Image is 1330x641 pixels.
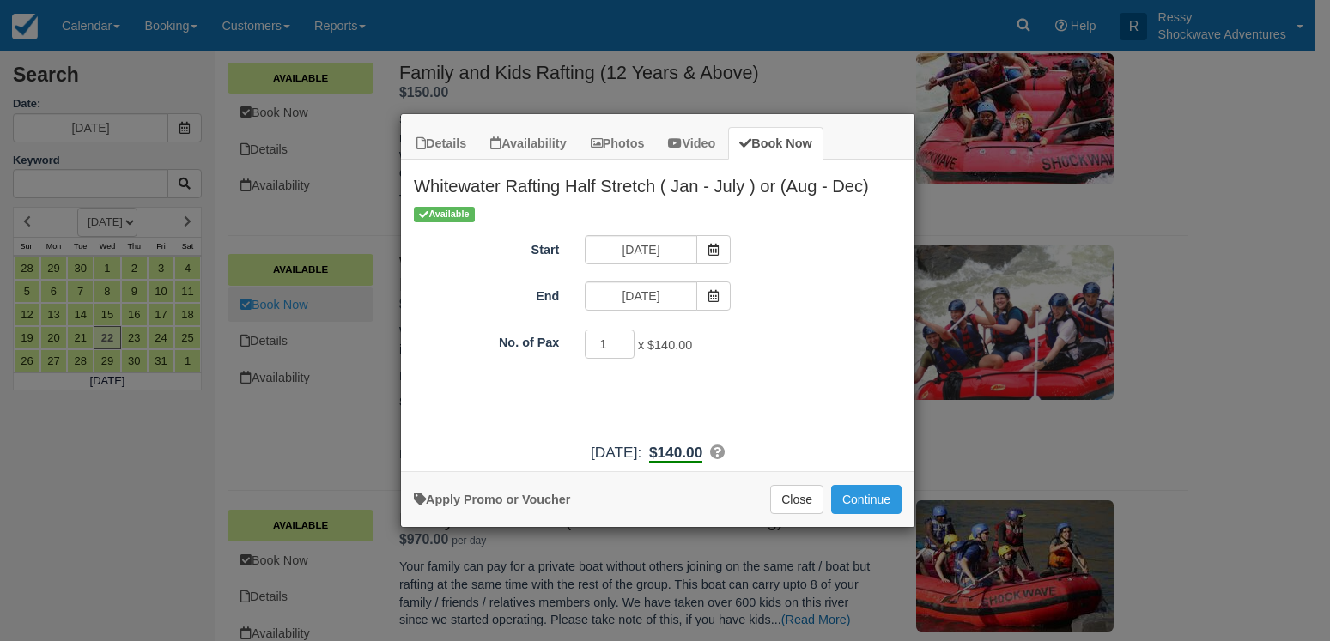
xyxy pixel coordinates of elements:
a: Apply Voucher [414,493,570,506]
a: Video [657,127,726,160]
div: Item Modal [401,160,914,463]
b: $140.00 [649,444,702,463]
button: Close [770,485,823,514]
a: Book Now [728,127,823,160]
label: End [401,281,572,305]
h2: Whitewater Rafting Half Stretch ( Jan - July ) or (Aug - Dec) [401,160,914,204]
label: Start [401,235,572,259]
span: [DATE] [591,444,637,461]
a: Availability [479,127,577,160]
button: Add to Booking [831,485,902,514]
span: Available [414,207,475,221]
a: Details [405,127,477,160]
div: : [401,442,914,463]
input: No. of Pax [585,330,635,359]
label: No. of Pax [401,328,572,352]
a: Photos [580,127,656,160]
span: x $140.00 [638,339,692,353]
